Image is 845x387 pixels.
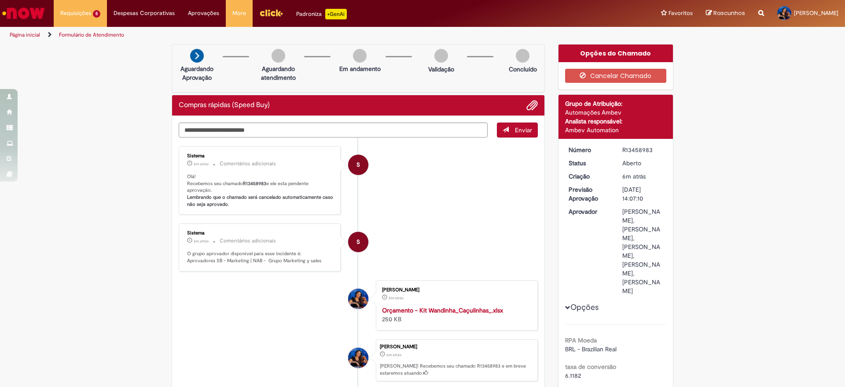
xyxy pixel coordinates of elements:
a: Formulário de Atendimento [59,31,124,38]
div: R13458983 [622,145,663,154]
span: Despesas Corporativas [114,9,175,18]
div: [PERSON_NAME], [PERSON_NAME], [PERSON_NAME], [PERSON_NAME], [PERSON_NAME] [622,207,663,295]
div: [PERSON_NAME] [382,287,529,293]
div: Ambev Automation [565,126,667,134]
p: Aguardando Aprovação [176,64,218,82]
div: Analista responsável: [565,117,667,126]
b: R13458983 [243,180,266,187]
div: Sistema [187,153,334,159]
dt: Aprovador [562,207,616,216]
span: 6m atrás [194,238,209,244]
div: System [348,232,368,252]
textarea: Digite sua mensagem aqui... [179,123,488,138]
a: Página inicial [10,31,40,38]
p: [PERSON_NAME]! Recebemos seu chamado R13458983 e em breve estaremos atuando. [380,363,533,376]
span: S [356,154,360,175]
time: 28/08/2025 16:07:10 [386,352,401,357]
span: Requisições [60,9,91,18]
span: 5 [93,10,100,18]
div: [PERSON_NAME] [380,344,533,350]
dt: Número [562,145,616,154]
small: Comentários adicionais [220,160,276,167]
p: Em andamento [339,64,381,73]
span: Aprovações [188,9,219,18]
span: 6m atrás [194,161,209,167]
p: Aguardando atendimento [257,64,300,82]
div: Carolina Fernanda Viana De Lima [348,348,368,368]
div: [DATE] 14:07:10 [622,185,663,203]
div: Automações Ambev [565,108,667,117]
div: Sistema [187,231,334,236]
b: taxa de conversão [565,363,616,371]
small: Comentários adicionais [220,237,276,245]
dt: Status [562,159,616,167]
span: 6m atrás [389,295,404,301]
dt: Criação [562,172,616,181]
img: img-circle-grey.png [434,49,448,63]
span: Rascunhos [713,9,745,17]
p: +GenAi [325,9,347,19]
button: Adicionar anexos [526,100,538,111]
img: ServiceNow [1,4,46,22]
span: Enviar [515,126,532,134]
div: 28/08/2025 16:07:10 [622,172,663,181]
div: Opções do Chamado [558,45,673,62]
div: Grupo de Atribuição: [565,99,667,108]
button: Cancelar Chamado [565,69,667,83]
span: BRL - Brazilian Real [565,345,617,353]
span: Favoritos [669,9,693,18]
div: 250 KB [382,306,529,324]
span: 6m atrás [622,172,646,180]
b: Lembrando que o chamado será cancelado automaticamente caso não seja aprovado. [187,194,334,208]
h2: Compras rápidas (Speed Buy) Histórico de tíquete [179,101,270,109]
time: 28/08/2025 16:07:21 [194,238,209,244]
img: arrow-next.png [190,49,204,63]
span: More [232,9,246,18]
span: S [356,231,360,253]
time: 28/08/2025 16:07:08 [389,295,404,301]
time: 28/08/2025 16:07:10 [622,172,646,180]
p: O grupo aprovador disponível para esse incidente é: Aprovadores SB - Marketing | NAB - Grupo Mark... [187,250,334,264]
time: 28/08/2025 16:07:23 [194,161,209,167]
span: 6m atrás [386,352,401,357]
a: Rascunhos [706,9,745,18]
div: Padroniza [296,9,347,19]
img: click_logo_yellow_360x200.png [259,6,283,19]
div: Carolina Fernanda Viana De Lima [348,289,368,309]
div: Aberto [622,159,663,167]
span: 6.1182 [565,372,581,380]
li: Carolina Fernanda Viana De Lima [179,339,538,382]
button: Enviar [497,123,538,138]
img: img-circle-grey.png [353,49,367,63]
a: Orçamento - Kit Wandinha_Caçulinhas_.xlsx [382,306,503,314]
span: [PERSON_NAME] [794,9,838,17]
div: System [348,155,368,175]
img: img-circle-grey.png [272,49,285,63]
img: img-circle-grey.png [516,49,529,63]
p: Concluído [509,65,537,74]
p: Validação [428,65,454,74]
b: RPA Moeda [565,336,597,344]
p: Olá! Recebemos seu chamado e ele esta pendente aprovação. [187,173,334,208]
ul: Trilhas de página [7,27,557,43]
dt: Previsão Aprovação [562,185,616,203]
